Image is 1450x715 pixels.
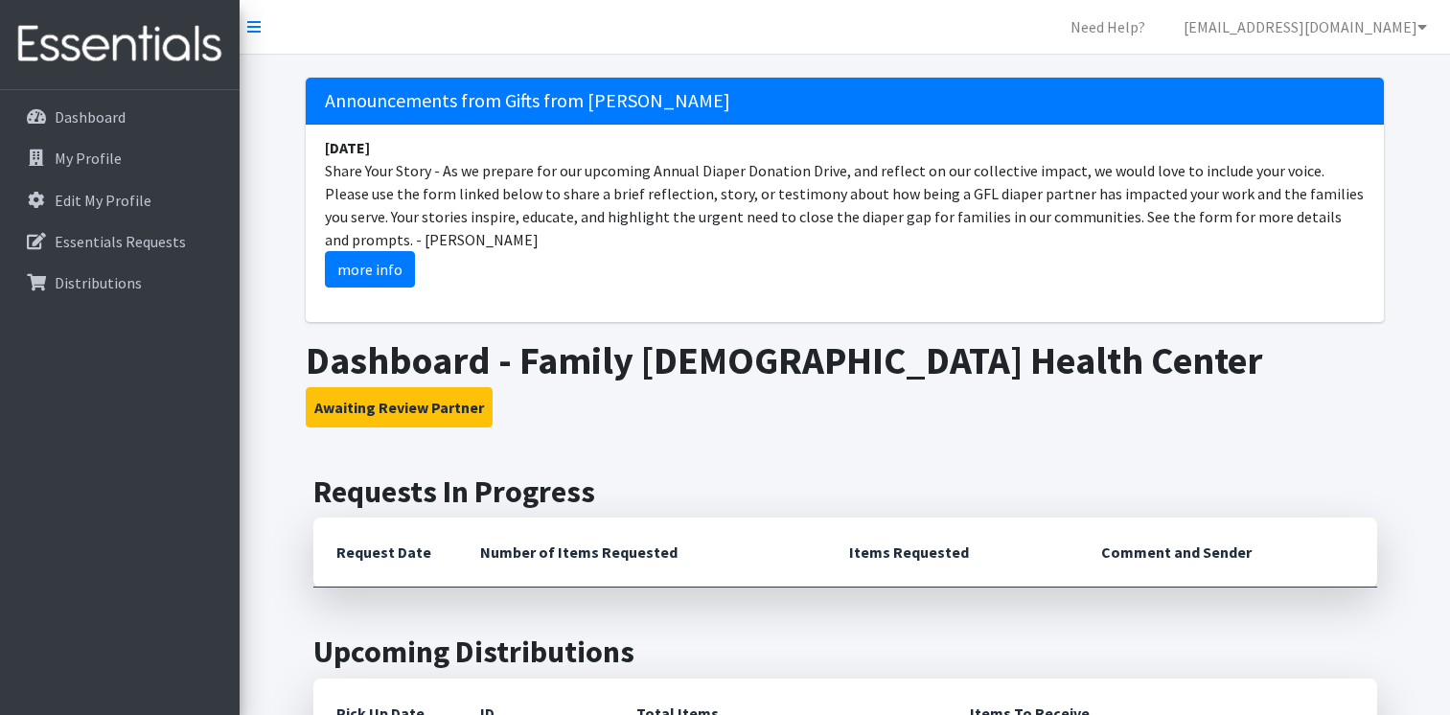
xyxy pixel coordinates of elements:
a: My Profile [8,139,232,177]
p: My Profile [55,149,122,168]
a: Dashboard [8,98,232,136]
h2: Requests In Progress [313,473,1377,510]
p: Distributions [55,273,142,292]
a: more info [325,251,415,288]
h2: Upcoming Distributions [313,634,1377,670]
li: Share Your Story - As we prepare for our upcoming Annual Diaper Donation Drive, and reflect on ou... [306,125,1384,299]
a: Essentials Requests [8,222,232,261]
img: HumanEssentials [8,12,232,77]
h1: Dashboard - Family [DEMOGRAPHIC_DATA] Health Center [306,337,1384,383]
p: Edit My Profile [55,191,151,210]
th: Comment and Sender [1078,518,1376,588]
a: [EMAIL_ADDRESS][DOMAIN_NAME] [1168,8,1442,46]
a: Edit My Profile [8,181,232,219]
th: Items Requested [826,518,1078,588]
button: Awaiting Review Partner [306,387,493,427]
p: Dashboard [55,107,126,127]
h5: Announcements from Gifts from [PERSON_NAME] [306,78,1384,125]
th: Number of Items Requested [457,518,827,588]
p: Essentials Requests [55,232,186,251]
th: Request Date [313,518,457,588]
strong: [DATE] [325,138,370,157]
a: Need Help? [1055,8,1161,46]
a: Distributions [8,264,232,302]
